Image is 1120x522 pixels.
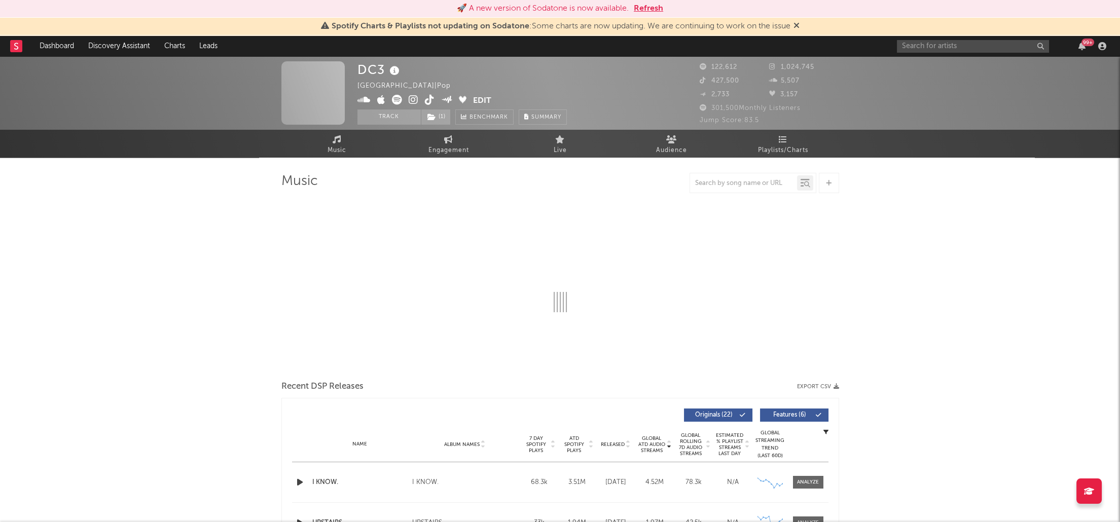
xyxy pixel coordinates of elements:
span: Dismiss [793,22,800,30]
span: 7 Day Spotify Plays [523,435,550,454]
a: Music [281,130,393,158]
div: [DATE] [599,477,633,488]
span: Estimated % Playlist Streams Last Day [716,432,744,457]
div: 🚀 A new version of Sodatone is now available. [457,3,629,15]
span: Global Rolling 7D Audio Streams [677,432,705,457]
button: Track [357,109,421,125]
a: I KNOW. [312,477,407,488]
div: 99 + [1081,39,1094,46]
button: (1) [421,109,450,125]
span: Music [328,144,346,157]
span: 1,024,745 [769,64,814,70]
button: Originals(22) [684,408,752,422]
span: 122,612 [700,64,737,70]
span: Global ATD Audio Streams [638,435,666,454]
button: Edit [473,95,491,107]
a: Live [504,130,616,158]
div: I KNOW. [412,476,439,489]
span: Playlists/Charts [758,144,808,157]
div: 78.3k [677,477,711,488]
a: Audience [616,130,728,158]
span: 301,500 Monthly Listeners [700,105,801,111]
a: Playlists/Charts [728,130,839,158]
span: : Some charts are now updating. We are continuing to work on the issue [332,22,790,30]
button: Summary [519,109,567,125]
div: Name [312,440,407,448]
input: Search by song name or URL [690,179,797,188]
span: ( 1 ) [421,109,451,125]
span: 5,507 [769,78,800,84]
button: 99+ [1078,42,1086,50]
div: DC3 [357,61,402,78]
span: Live [554,144,567,157]
span: Recent DSP Releases [281,381,364,393]
a: Discovery Assistant [81,36,157,56]
a: Charts [157,36,192,56]
div: 68.3k [523,477,556,488]
span: Engagement [428,144,469,157]
a: Leads [192,36,225,56]
span: Released [601,441,625,448]
a: Engagement [393,130,504,158]
div: 4.52M [638,477,672,488]
div: 3.51M [561,477,594,488]
button: Refresh [634,3,663,15]
div: [GEOGRAPHIC_DATA] | Pop [357,80,462,92]
span: Features ( 6 ) [767,412,813,418]
span: Benchmark [469,111,508,124]
span: 427,500 [700,78,739,84]
span: Spotify Charts & Playlists not updating on Sodatone [332,22,529,30]
span: 3,157 [769,91,798,98]
span: Audience [656,144,687,157]
button: Features(6) [760,408,828,422]
a: Benchmark [455,109,514,125]
button: Export CSV [797,384,839,390]
span: Originals ( 22 ) [691,412,737,418]
div: Global Streaming Trend (Last 60D) [755,429,785,460]
div: N/A [716,477,750,488]
input: Search for artists [897,40,1049,53]
span: 2,733 [700,91,730,98]
span: Summary [531,115,561,120]
span: Album Names [444,441,480,448]
a: Dashboard [32,36,81,56]
span: ATD Spotify Plays [561,435,588,454]
span: Jump Score: 83.5 [700,117,759,124]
